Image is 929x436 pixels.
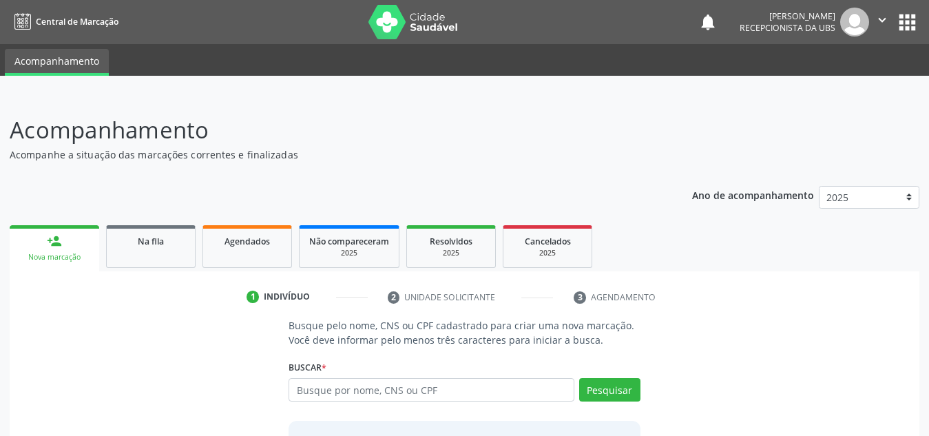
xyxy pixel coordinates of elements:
button:  [869,8,895,37]
p: Ano de acompanhamento [692,186,814,203]
p: Acompanhamento [10,113,647,147]
div: 2025 [417,248,486,258]
a: Central de Marcação [10,10,118,33]
input: Busque por nome, CNS ou CPF [289,378,574,402]
span: Agendados [225,236,270,247]
div: Nova marcação [19,252,90,262]
p: Acompanhe a situação das marcações correntes e finalizadas [10,147,647,162]
div: 1 [247,291,259,303]
div: [PERSON_NAME] [740,10,835,22]
span: Central de Marcação [36,16,118,28]
span: Na fila [138,236,164,247]
span: Recepcionista da UBS [740,22,835,34]
button: apps [895,10,919,34]
a: Acompanhamento [5,49,109,76]
span: Resolvidos [430,236,472,247]
p: Busque pelo nome, CNS ou CPF cadastrado para criar uma nova marcação. Você deve informar pelo men... [289,318,640,347]
button: notifications [698,12,718,32]
img: img [840,8,869,37]
div: Indivíduo [264,291,310,303]
button: Pesquisar [579,378,640,402]
div: 2025 [513,248,582,258]
span: Não compareceram [309,236,389,247]
div: 2025 [309,248,389,258]
i:  [875,12,890,28]
label: Buscar [289,357,326,378]
div: person_add [47,233,62,249]
span: Cancelados [525,236,571,247]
